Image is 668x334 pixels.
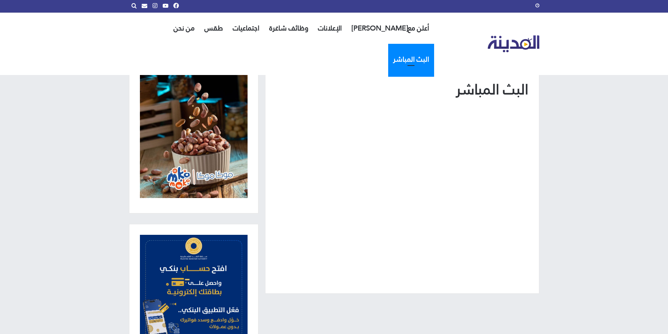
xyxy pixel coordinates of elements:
h1: البث المباشر [276,80,528,100]
a: الإعلانات [313,13,347,44]
a: اجتماعيات [228,13,264,44]
a: طقس [200,13,228,44]
a: وظائف شاغرة [264,13,313,44]
a: من نحن [169,13,200,44]
a: أعلن مع[PERSON_NAME] [347,13,434,44]
a: البث المباشر [388,44,434,75]
img: تلفزيون المدينة [488,35,539,53]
